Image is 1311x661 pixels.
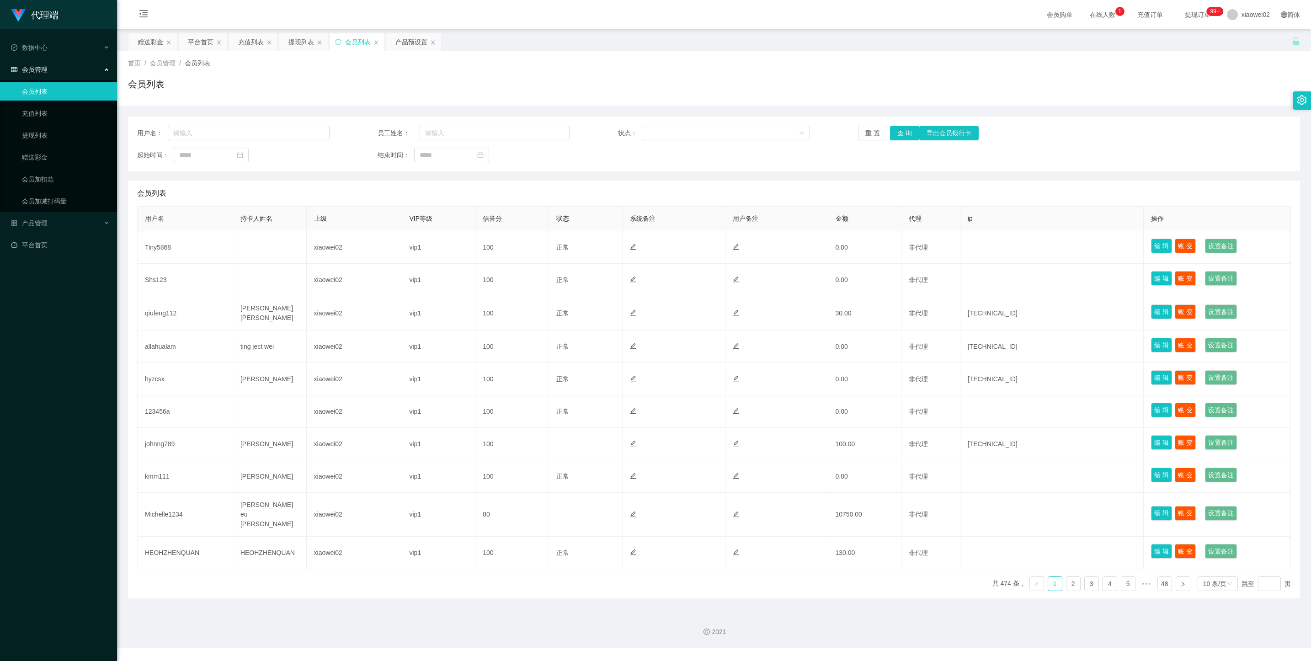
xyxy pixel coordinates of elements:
td: 80 [475,493,549,537]
div: 赠送彩金 [138,33,163,51]
li: 48 [1157,576,1172,591]
button: 设置备注 [1205,239,1237,253]
span: 状态 [556,215,569,222]
td: [PERSON_NAME] eu [PERSON_NAME] [233,493,307,537]
span: 在线人数 [1085,11,1120,18]
td: kmm111 [138,460,233,493]
span: 产品管理 [11,219,48,227]
button: 编 辑 [1151,338,1172,352]
span: 正常 [556,309,569,317]
td: 100 [475,395,549,428]
i: 图标: check-circle-o [11,44,17,51]
td: Tiny5868 [138,231,233,264]
td: HEOHZHENQUAN [233,537,307,569]
td: vip1 [402,231,476,264]
div: 跳至 页 [1242,576,1291,591]
td: vip1 [402,330,476,363]
span: 用户名 [145,215,164,222]
li: 下一页 [1176,576,1190,591]
i: 图标: edit [630,375,636,382]
a: 提现列表 [22,126,110,144]
span: ••• [1139,576,1154,591]
span: 非代理 [909,309,928,317]
td: 100 [475,231,549,264]
button: 编 辑 [1151,435,1172,450]
td: vip1 [402,493,476,537]
span: 操作 [1151,215,1164,222]
td: xiaowei02 [307,330,402,363]
button: 设置备注 [1205,338,1237,352]
button: 设置备注 [1205,403,1237,417]
sup: 1 [1115,7,1124,16]
a: 2 [1066,577,1080,591]
span: / [144,59,146,67]
span: VIP等级 [410,215,433,222]
td: Shs123 [138,264,233,296]
td: HEOHZHENQUAN [138,537,233,569]
td: 0.00 [828,395,902,428]
i: 图标: setting [1297,95,1307,105]
td: [TECHNICAL_ID] [960,428,1144,460]
a: 图标: dashboard平台首页 [11,236,110,254]
td: xiaowei02 [307,395,402,428]
td: 0.00 [828,363,902,395]
i: 图标: copyright [703,629,710,635]
i: 图标: edit [630,343,636,349]
button: 账 变 [1175,338,1196,352]
button: 设置备注 [1205,435,1237,450]
span: 非代理 [909,511,928,518]
a: 充值列表 [22,104,110,123]
td: 100 [475,460,549,493]
input: 请输入 [420,126,570,140]
span: 正常 [556,244,569,251]
td: 100 [475,296,549,330]
span: 正常 [556,408,569,415]
i: 图标: table [11,66,17,73]
span: 状态： [618,128,642,138]
button: 设置备注 [1205,370,1237,385]
button: 账 变 [1175,304,1196,319]
td: 100 [475,330,549,363]
button: 编 辑 [1151,370,1172,385]
i: 图标: edit [733,440,739,447]
td: allahualam [138,330,233,363]
button: 编 辑 [1151,271,1172,286]
div: 2021 [124,627,1304,637]
button: 查 询 [890,126,919,140]
span: 非代理 [909,375,928,383]
button: 账 变 [1175,468,1196,482]
i: 图标: left [1034,581,1039,587]
td: xiaowei02 [307,428,402,460]
span: 正常 [556,276,569,283]
span: 会员列表 [185,59,210,67]
button: 账 变 [1175,506,1196,521]
i: 图标: edit [733,309,739,316]
a: 48 [1158,577,1172,591]
td: [TECHNICAL_ID] [960,330,1144,363]
i: 图标: right [1180,581,1186,587]
input: 请输入 [168,126,330,140]
a: 4 [1103,577,1117,591]
span: 数据中心 [11,44,48,51]
td: vip1 [402,363,476,395]
td: xiaowei02 [307,264,402,296]
i: 图标: edit [733,244,739,250]
i: 图标: edit [630,549,636,555]
td: xiaowei02 [307,231,402,264]
i: 图标: edit [630,473,636,479]
button: 设置备注 [1205,304,1237,319]
td: 100.00 [828,428,902,460]
span: ip [968,215,973,222]
i: 图标: close [266,40,272,45]
i: 图标: edit [630,276,636,283]
span: 信誉分 [483,215,502,222]
td: [PERSON_NAME] [233,363,307,395]
td: [PERSON_NAME] [233,428,307,460]
i: 图标: appstore-o [11,220,17,226]
td: [PERSON_NAME] [233,460,307,493]
td: xiaowei02 [307,296,402,330]
button: 设置备注 [1205,468,1237,482]
td: 100 [475,537,549,569]
td: xiaowei02 [307,363,402,395]
a: 代理端 [11,11,59,18]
